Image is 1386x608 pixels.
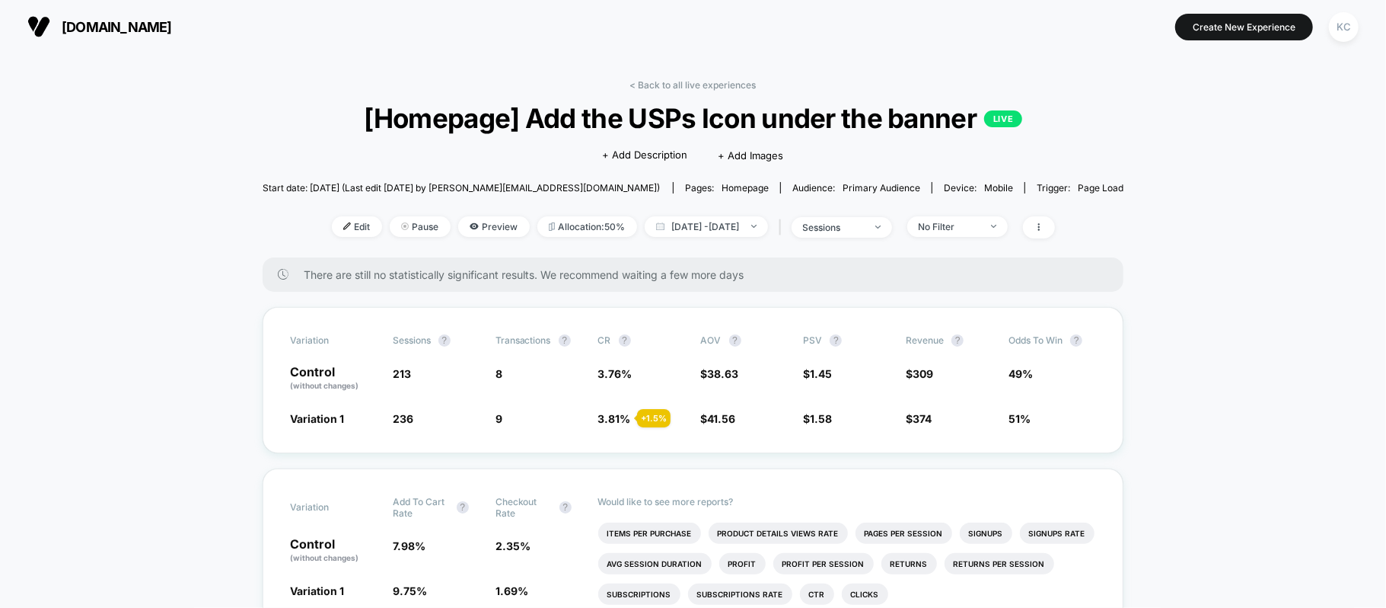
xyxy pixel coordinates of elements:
[830,334,842,347] button: ?
[855,523,952,544] li: Pages Per Session
[875,226,881,229] img: end
[1008,334,1092,347] span: Odds to Win
[537,216,637,237] span: Allocation: 50%
[906,367,933,380] span: $
[390,216,451,237] span: Pause
[803,412,832,425] span: $
[792,182,920,194] div: Audience:
[393,412,413,425] span: 236
[945,553,1054,574] li: Returns Per Session
[1078,182,1123,194] span: Page Load
[1020,523,1094,544] li: Signups Rate
[458,216,530,237] span: Preview
[290,496,374,519] span: Variation
[559,334,571,347] button: ?
[393,496,449,519] span: Add To Cart Rate
[598,584,680,605] li: Subscriptions
[913,412,932,425] span: 374
[549,222,555,231] img: rebalance
[1008,412,1031,425] span: 51%
[800,584,834,605] li: Ctr
[305,102,1080,134] span: [Homepage] Add the USPs Icon under the banner
[685,182,769,194] div: Pages:
[598,412,631,425] span: 3.81 %
[803,334,822,346] span: PSV
[598,367,632,380] span: 3.76 %
[290,584,344,597] span: Variation 1
[602,148,687,163] span: + Add Description
[906,334,944,346] span: Revenue
[27,15,50,38] img: Visually logo
[62,19,172,35] span: [DOMAIN_NAME]
[290,334,374,347] span: Variation
[932,182,1024,194] span: Device:
[495,496,552,519] span: Checkout Rate
[701,334,722,346] span: AOV
[709,523,848,544] li: Product Details Views Rate
[598,523,701,544] li: Items Per Purchase
[843,182,920,194] span: Primary Audience
[718,149,783,162] span: + Add Images
[598,496,1097,507] p: Would like to see more reports?
[332,216,382,237] span: Edit
[343,222,351,230] img: edit
[773,553,874,574] li: Profit Per Session
[701,412,736,425] span: $
[701,367,739,380] span: $
[881,553,937,574] li: Returns
[656,222,664,230] img: calendar
[495,367,502,380] span: 8
[290,381,358,390] span: (without changes)
[984,110,1022,127] p: LIVE
[1175,14,1313,40] button: Create New Experience
[842,584,888,605] li: Clicks
[495,334,551,346] span: Transactions
[951,334,964,347] button: ?
[729,334,741,347] button: ?
[495,539,531,552] span: 2.35 %
[913,367,933,380] span: 309
[304,268,1094,281] span: There are still no statistically significant results. We recommend waiting a few more days
[984,182,1013,194] span: mobile
[776,216,792,238] span: |
[645,216,768,237] span: [DATE] - [DATE]
[495,584,528,597] span: 1.69 %
[810,367,832,380] span: 1.45
[401,222,409,230] img: end
[751,225,757,228] img: end
[559,501,572,514] button: ?
[457,501,469,514] button: ?
[290,412,344,425] span: Variation 1
[495,412,502,425] span: 9
[810,412,832,425] span: 1.58
[290,366,378,392] p: Control
[1070,334,1082,347] button: ?
[438,334,451,347] button: ?
[637,409,671,427] div: + 1.5 %
[803,222,864,233] div: sessions
[263,182,660,194] span: Start date: [DATE] (Last edit [DATE] by [PERSON_NAME][EMAIL_ADDRESS][DOMAIN_NAME])
[719,553,766,574] li: Profit
[906,412,932,425] span: $
[1329,12,1359,42] div: KC
[290,538,378,564] p: Control
[803,367,832,380] span: $
[393,584,427,597] span: 9.75 %
[708,367,739,380] span: 38.63
[1324,11,1363,43] button: KC
[393,334,431,346] span: Sessions
[960,523,1012,544] li: Signups
[290,553,358,562] span: (without changes)
[722,182,769,194] span: homepage
[393,539,425,552] span: 7.98 %
[708,412,736,425] span: 41.56
[688,584,792,605] li: Subscriptions Rate
[23,14,177,39] button: [DOMAIN_NAME]
[619,334,631,347] button: ?
[630,79,757,91] a: < Back to all live experiences
[393,367,411,380] span: 213
[598,334,611,346] span: CR
[991,225,996,228] img: end
[1037,182,1123,194] div: Trigger:
[1008,367,1033,380] span: 49%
